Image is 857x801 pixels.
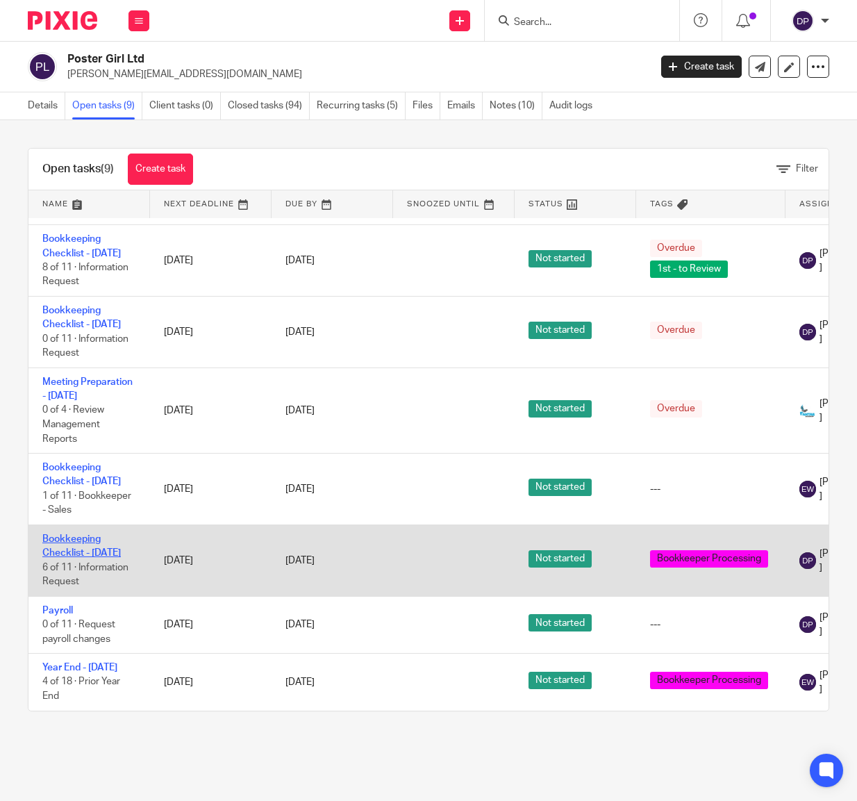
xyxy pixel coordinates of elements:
[150,368,272,453] td: [DATE]
[42,406,104,444] span: 0 of 4 · Review Management Reports
[799,552,816,569] img: svg%3E
[650,200,674,208] span: Tags
[42,306,121,329] a: Bookkeeping Checklist - [DATE]
[285,406,315,415] span: [DATE]
[792,10,814,32] img: svg%3E
[101,163,114,174] span: (9)
[67,52,526,67] h2: Poster Girl Ltd
[650,672,768,689] span: Bookkeeper Processing
[799,252,816,269] img: svg%3E
[529,614,592,631] span: Not started
[549,92,599,119] a: Audit logs
[799,481,816,497] img: svg%3E
[42,491,131,515] span: 1 of 11 · Bookkeeper - Sales
[529,322,592,339] span: Not started
[150,297,272,368] td: [DATE]
[799,616,816,633] img: svg%3E
[799,402,816,419] img: Fantail-Accountancy.co.uk%20Mockup%2005%20-%20REVISED%20(2).jpg
[42,162,114,176] h1: Open tasks
[529,550,592,568] span: Not started
[42,677,120,702] span: 4 of 18 · Prior Year End
[799,324,816,340] img: svg%3E
[650,322,702,339] span: Overdue
[285,327,315,337] span: [DATE]
[661,56,742,78] a: Create task
[407,200,480,208] span: Snoozed Until
[650,550,768,568] span: Bookkeeper Processing
[150,454,272,525] td: [DATE]
[72,92,142,119] a: Open tasks (9)
[285,256,315,265] span: [DATE]
[150,654,272,711] td: [DATE]
[650,261,728,278] span: 1st - to Review
[650,400,702,418] span: Overdue
[42,334,128,358] span: 0 of 11 · Information Request
[42,377,133,401] a: Meeting Preparation - [DATE]
[42,534,121,558] a: Bookkeeping Checklist - [DATE]
[650,482,772,496] div: ---
[490,92,542,119] a: Notes (10)
[285,620,315,629] span: [DATE]
[150,525,272,596] td: [DATE]
[529,200,563,208] span: Status
[799,674,816,691] img: svg%3E
[128,154,193,185] a: Create task
[650,618,772,631] div: ---
[42,234,121,258] a: Bookkeeping Checklist - [DATE]
[513,17,638,29] input: Search
[28,11,97,30] img: Pixie
[529,250,592,267] span: Not started
[413,92,440,119] a: Files
[42,563,128,587] span: 6 of 11 · Information Request
[529,479,592,496] span: Not started
[42,663,117,672] a: Year End - [DATE]
[529,672,592,689] span: Not started
[228,92,310,119] a: Closed tasks (94)
[447,92,483,119] a: Emails
[529,400,592,418] span: Not started
[285,556,315,565] span: [DATE]
[149,92,221,119] a: Client tasks (0)
[150,225,272,297] td: [DATE]
[67,67,640,81] p: [PERSON_NAME][EMAIL_ADDRESS][DOMAIN_NAME]
[42,463,121,486] a: Bookkeeping Checklist - [DATE]
[42,620,115,644] span: 0 of 11 · Request payroll changes
[650,240,702,257] span: Overdue
[796,164,818,174] span: Filter
[285,484,315,494] span: [DATE]
[317,92,406,119] a: Recurring tasks (5)
[28,52,57,81] img: svg%3E
[285,677,315,687] span: [DATE]
[150,596,272,653] td: [DATE]
[28,92,65,119] a: Details
[42,606,73,616] a: Payroll
[42,263,128,287] span: 8 of 11 · Information Request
